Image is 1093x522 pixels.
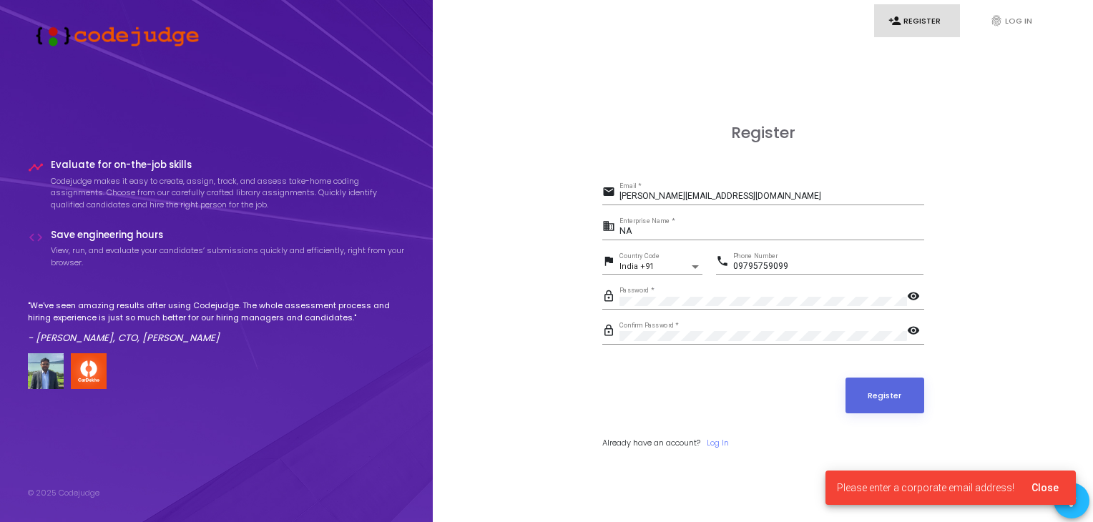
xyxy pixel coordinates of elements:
a: Log In [707,437,729,449]
input: Enterprise Name [619,227,924,237]
i: person_add [888,14,901,27]
mat-icon: business [602,219,619,236]
i: timeline [28,159,44,175]
img: user image [28,353,64,389]
p: "We've seen amazing results after using Codejudge. The whole assessment process and hiring experi... [28,300,406,323]
mat-icon: flag [602,254,619,271]
h4: Evaluate for on-the-job skills [51,159,406,171]
a: fingerprintLog In [976,4,1062,38]
mat-icon: visibility [907,289,924,306]
h3: Register [602,124,924,142]
a: person_addRegister [874,4,960,38]
div: © 2025 Codejudge [28,487,99,499]
i: code [28,230,44,245]
i: fingerprint [990,14,1003,27]
input: Phone Number [733,262,923,272]
mat-icon: lock_outline [602,323,619,340]
h4: Save engineering hours [51,230,406,241]
span: Please enter a corporate email address! [837,481,1014,495]
img: company-logo [71,353,107,389]
span: India +91 [619,262,654,271]
span: Close [1031,482,1059,493]
p: Codejudge makes it easy to create, assign, track, and assess take-home coding assignments. Choose... [51,175,406,211]
mat-icon: phone [716,254,733,271]
button: Close [1020,475,1070,501]
input: Email [619,192,924,202]
mat-icon: lock_outline [602,289,619,306]
mat-icon: email [602,184,619,202]
button: Register [846,378,924,413]
span: Already have an account? [602,437,700,448]
mat-icon: visibility [907,323,924,340]
p: View, run, and evaluate your candidates’ submissions quickly and efficiently, right from your bro... [51,245,406,268]
em: - [PERSON_NAME], CTO, [PERSON_NAME] [28,331,220,345]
